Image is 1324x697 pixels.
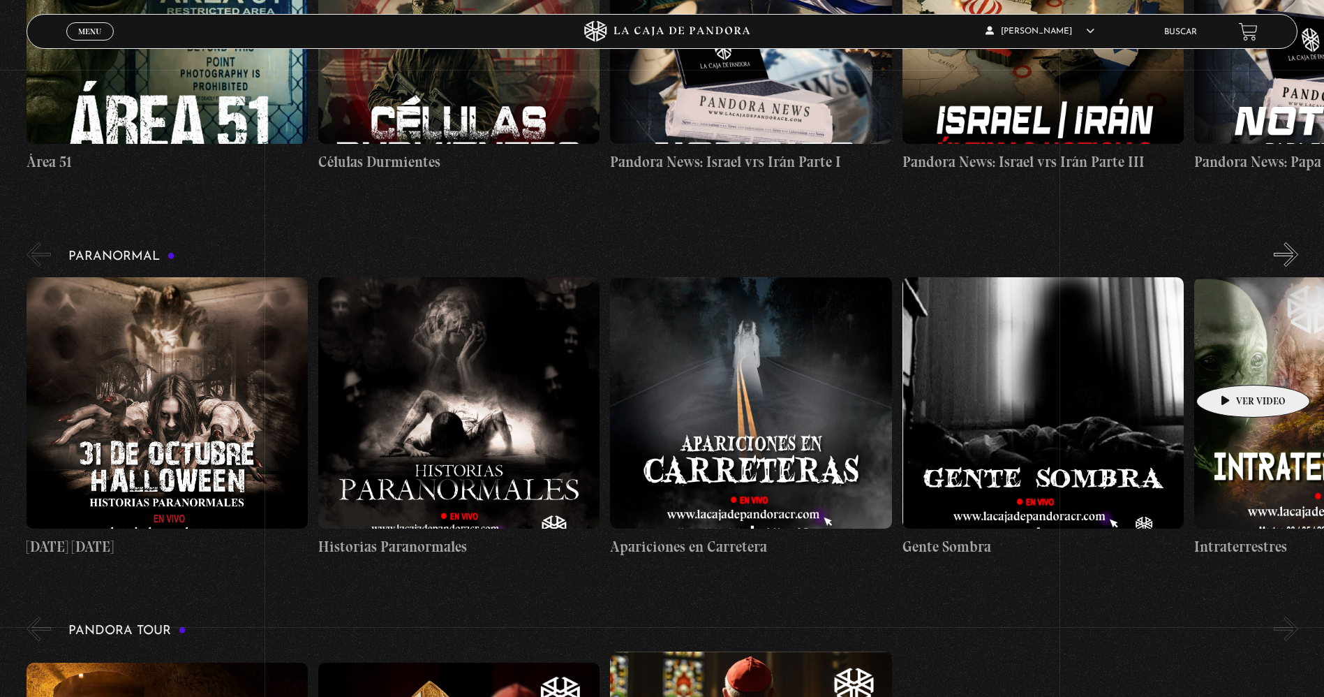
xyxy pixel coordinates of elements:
h4: [DATE] [DATE] [27,536,308,558]
h4: Gente Sombra [902,536,1184,558]
a: [DATE] [DATE] [27,277,308,558]
a: View your shopping cart [1239,22,1258,41]
h4: Pandora News: Israel vrs Irán Parte I [610,151,891,173]
span: Menu [78,27,101,36]
a: Apariciones en Carretera [610,277,891,558]
a: Gente Sombra [902,277,1184,558]
span: [PERSON_NAME] [985,27,1094,36]
h4: Células Durmientes [318,151,600,173]
a: Buscar [1164,28,1197,36]
button: Previous [27,242,51,267]
h3: Paranormal [68,250,175,263]
button: Previous [27,617,51,641]
span: Cerrar [74,39,107,49]
a: Historias Paranormales [318,277,600,558]
h4: Historias Paranormales [318,536,600,558]
h4: Pandora News: Israel vrs Irán Parte III [902,151,1184,173]
h4: Área 51 [27,151,308,173]
h3: Pandora Tour [68,624,186,638]
button: Next [1274,242,1298,267]
h4: Apariciones en Carretera [610,536,891,558]
button: Next [1274,617,1298,641]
